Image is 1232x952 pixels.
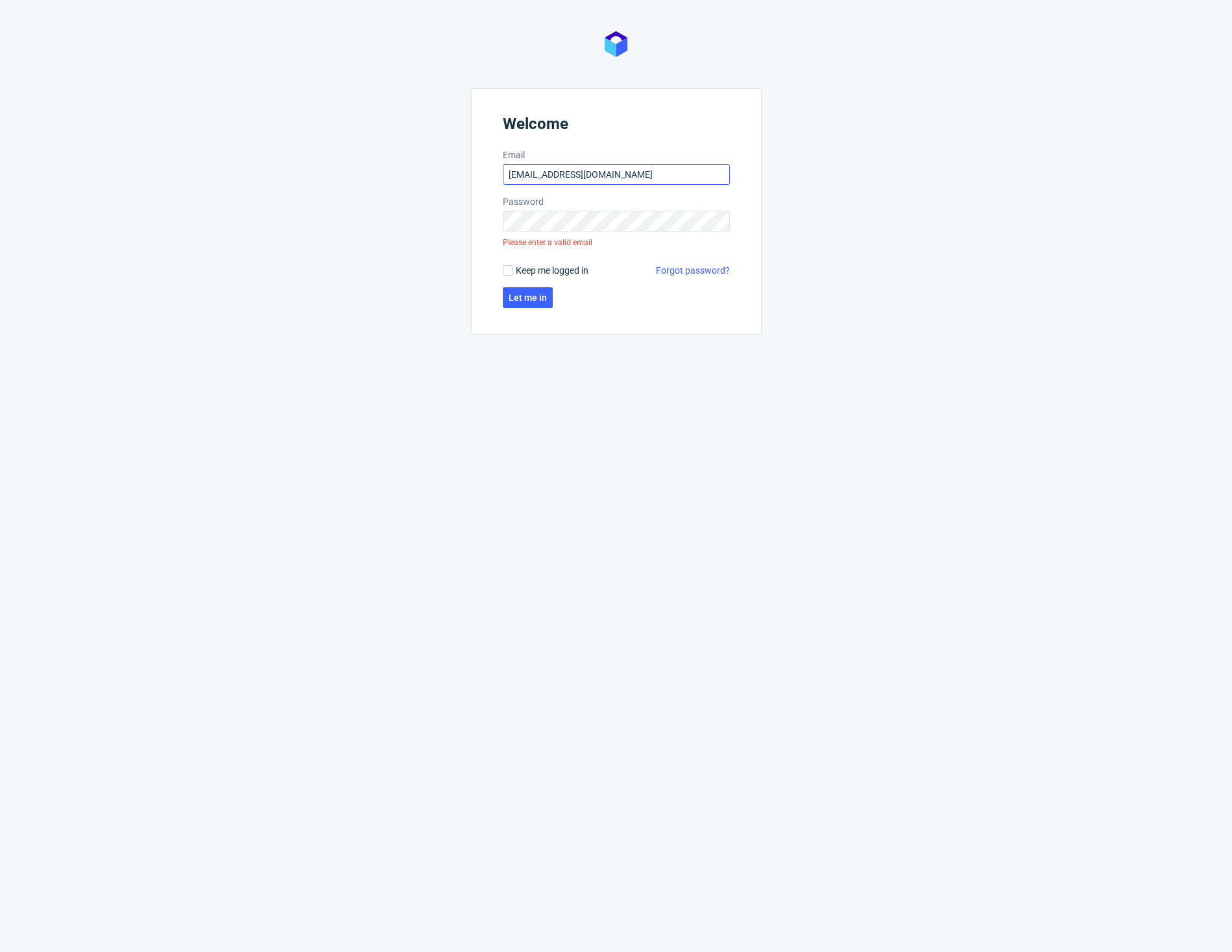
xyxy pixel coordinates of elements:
button: Let me in [503,287,553,308]
div: Please enter a valid email [503,232,592,254]
a: Forgot password? [656,264,730,277]
header: Welcome [503,115,730,138]
span: Keep me logged in [516,264,588,277]
label: Email [503,149,730,161]
input: you@youremail.com [503,164,730,185]
label: Password [503,195,730,208]
span: Let me in [509,293,547,302]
